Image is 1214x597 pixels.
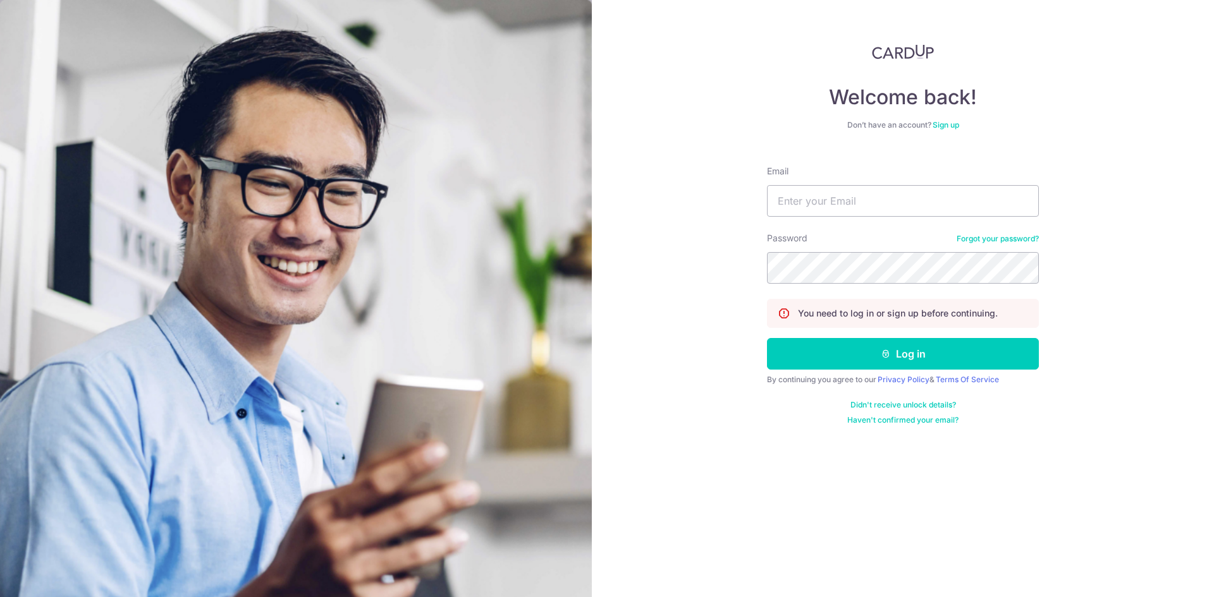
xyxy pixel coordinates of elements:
a: Forgot your password? [957,234,1039,244]
button: Log in [767,338,1039,370]
img: CardUp Logo [872,44,934,59]
input: Enter your Email [767,185,1039,217]
a: Haven't confirmed your email? [847,415,959,425]
div: Don’t have an account? [767,120,1039,130]
h4: Welcome back! [767,85,1039,110]
a: Didn't receive unlock details? [850,400,956,410]
a: Privacy Policy [878,375,929,384]
a: Terms Of Service [936,375,999,384]
label: Email [767,165,788,178]
label: Password [767,232,807,244]
p: You need to log in or sign up before continuing. [798,307,998,320]
a: Sign up [933,120,959,130]
div: By continuing you agree to our & [767,375,1039,385]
